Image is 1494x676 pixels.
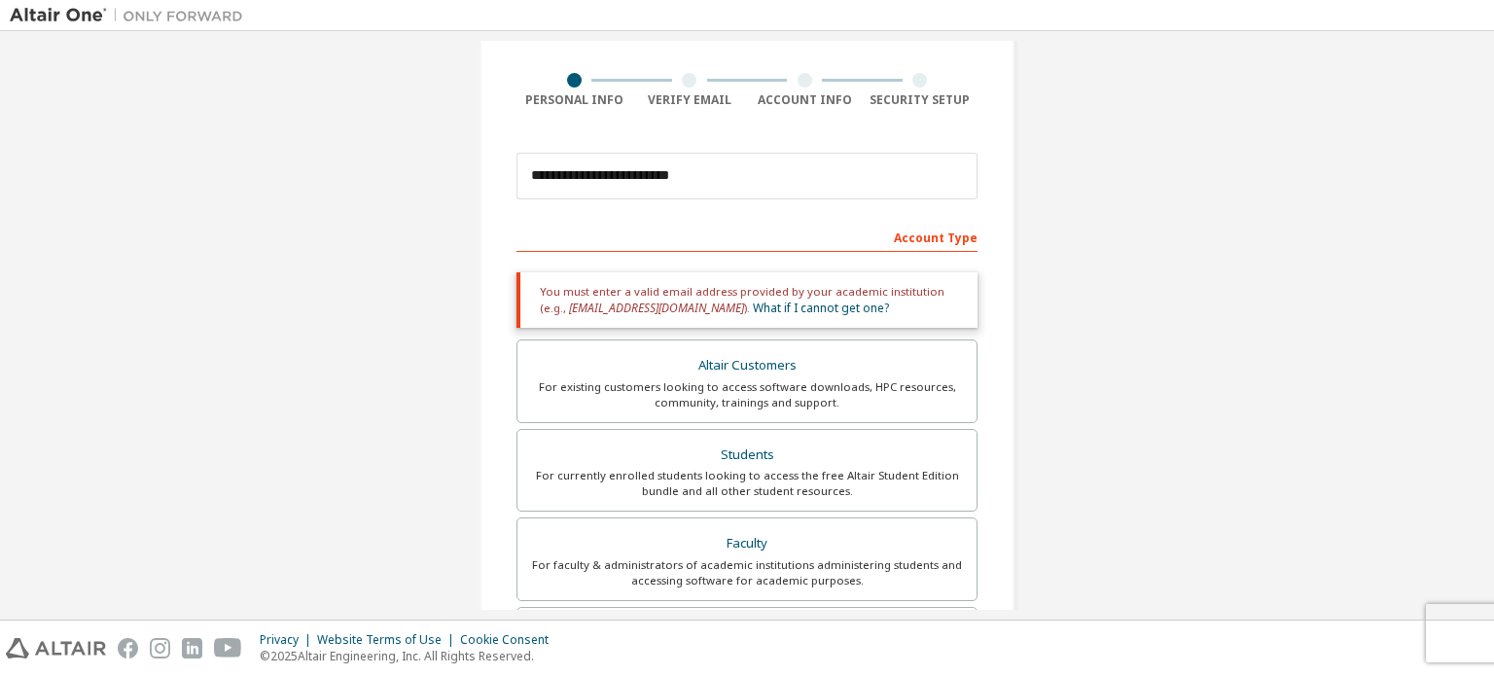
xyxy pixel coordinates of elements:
div: Altair Customers [529,352,965,379]
div: Account Info [747,92,863,108]
div: Privacy [260,632,317,648]
p: © 2025 Altair Engineering, Inc. All Rights Reserved. [260,648,560,664]
div: Verify Email [632,92,748,108]
div: Website Terms of Use [317,632,460,648]
img: facebook.svg [118,638,138,658]
div: Cookie Consent [460,632,560,648]
div: Personal Info [516,92,632,108]
img: Altair One [10,6,253,25]
div: Students [529,442,965,469]
img: linkedin.svg [182,638,202,658]
img: altair_logo.svg [6,638,106,658]
div: Account Type [516,221,978,252]
div: You must enter a valid email address provided by your academic institution (e.g., ). [516,272,978,328]
div: For currently enrolled students looking to access the free Altair Student Edition bundle and all ... [529,468,965,499]
div: For faculty & administrators of academic institutions administering students and accessing softwa... [529,557,965,588]
div: Faculty [529,530,965,557]
img: youtube.svg [214,638,242,658]
img: instagram.svg [150,638,170,658]
div: For existing customers looking to access software downloads, HPC resources, community, trainings ... [529,379,965,410]
a: What if I cannot get one? [753,300,889,316]
div: Security Setup [863,92,978,108]
span: [EMAIL_ADDRESS][DOMAIN_NAME] [569,300,744,316]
